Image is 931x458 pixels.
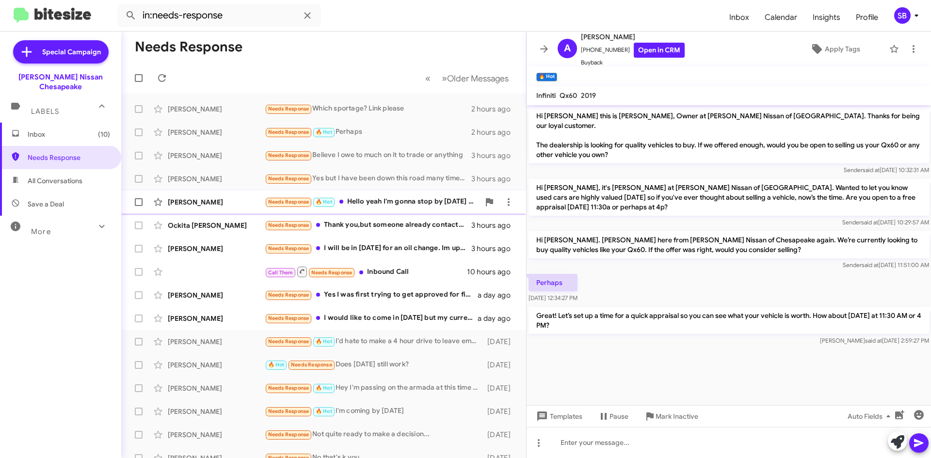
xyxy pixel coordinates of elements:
div: [DATE] [482,337,518,347]
span: Sender [DATE] 11:51:00 AM [843,261,929,268]
div: [PERSON_NAME] [168,104,265,114]
span: Needs Response [28,153,110,162]
span: Needs Response [268,338,309,345]
div: a day ago [478,290,518,300]
div: Does [DATE] still work? [265,359,482,370]
span: 🔥 Hot [316,338,332,345]
span: Older Messages [447,73,509,84]
div: [DATE] [482,360,518,370]
span: 🔥 Hot [316,408,332,414]
div: Ockita [PERSON_NAME] [168,221,265,230]
span: Needs Response [268,129,309,135]
a: Inbox [722,3,757,32]
span: Needs Response [268,292,309,298]
div: [PERSON_NAME] [168,360,265,370]
span: Inbox [28,129,110,139]
p: Hi [PERSON_NAME]. [PERSON_NAME] here from [PERSON_NAME] Nissan of Chesapeake again. We’re current... [529,231,929,258]
input: Search [117,4,321,27]
div: Yes but I have been down this road many times and came in and left with same car . [265,173,471,184]
div: 3 hours ago [471,151,518,160]
span: Needs Response [268,175,309,182]
div: 3 hours ago [471,221,518,230]
div: Thank you,but someone already contacted me and said I would need a cosigner [265,220,471,231]
span: More [31,227,51,236]
span: Needs Response [268,315,309,321]
span: Needs Response [268,408,309,414]
div: [PERSON_NAME] [168,197,265,207]
button: SB [886,7,920,24]
p: Hi [PERSON_NAME] this is [PERSON_NAME], Owner at [PERSON_NAME] Nissan of [GEOGRAPHIC_DATA]. Thank... [529,107,929,163]
div: [PERSON_NAME] [168,174,265,184]
span: 🔥 Hot [316,385,332,391]
a: Profile [848,3,886,32]
span: said at [865,337,882,344]
a: Special Campaign [13,40,109,63]
div: 2 hours ago [471,104,518,114]
span: 🔥 Hot [316,129,332,135]
span: [DATE] 12:34:27 PM [529,294,578,301]
span: « [425,72,431,84]
span: Pause [610,408,628,425]
span: Needs Response [268,222,309,228]
span: Special Campaign [42,47,101,57]
span: Qx60 [560,91,577,100]
span: Buyback [581,58,685,67]
span: [PERSON_NAME] [581,31,685,43]
span: Save a Deal [28,199,64,209]
button: Mark Inactive [636,408,706,425]
div: [PERSON_NAME] [168,290,265,300]
p: Great! Let’s set up a time for a quick appraisal so you can see what your vehicle is worth. How a... [529,307,929,334]
div: [PERSON_NAME] [168,337,265,347]
div: Which sportage? Link please [265,103,471,114]
button: Next [436,68,514,88]
span: Infiniti [536,91,556,100]
button: Previous [419,68,436,88]
span: 2019 [581,91,596,100]
button: Apply Tags [785,40,884,58]
div: [DATE] [482,407,518,416]
div: Yes I was first trying to get approved for financing [265,289,478,300]
span: 🔥 Hot [316,199,332,205]
div: [PERSON_NAME] [168,244,265,253]
div: [PERSON_NAME] [168,407,265,416]
span: Needs Response [268,385,309,391]
span: Labels [31,107,59,116]
div: I'd hate to make a 4 hour drive to leave empty handed so I'm skeptical [265,336,482,347]
p: Hi [PERSON_NAME], it's [PERSON_NAME] at [PERSON_NAME] Nissan of [GEOGRAPHIC_DATA]. Wanted to let ... [529,179,929,216]
p: Perhaps [529,274,578,291]
span: [PERSON_NAME] [DATE] 2:59:27 PM [820,337,929,344]
span: Templates [534,408,582,425]
span: Needs Response [268,245,309,252]
div: [PERSON_NAME] [168,430,265,440]
span: Sender [DATE] 10:29:57 AM [842,219,929,226]
span: [PHONE_NUMBER] [581,43,685,58]
span: Auto Fields [848,408,894,425]
span: 🔥 Hot [268,362,285,368]
div: [PERSON_NAME] [168,127,265,137]
div: 3 hours ago [471,174,518,184]
a: Insights [805,3,848,32]
span: said at [862,261,879,268]
a: Calendar [757,3,805,32]
div: Believe I owe to much on it to trade or anything [265,150,471,161]
a: Open in CRM [634,43,685,58]
div: Inbound Call [265,266,467,278]
span: Needs Response [268,152,309,158]
div: [DATE] [482,383,518,393]
span: Needs Response [268,199,309,205]
div: Not quite ready to make a decision... [265,429,482,440]
span: (10) [98,129,110,139]
button: Pause [590,408,636,425]
button: Templates [527,408,590,425]
span: All Conversations [28,176,82,186]
div: [PERSON_NAME] [168,314,265,323]
span: Needs Response [268,431,309,438]
nav: Page navigation example [420,68,514,88]
h1: Needs Response [135,39,242,55]
div: [PERSON_NAME] [168,383,265,393]
span: Needs Response [268,106,309,112]
span: said at [863,166,880,174]
span: Sender [DATE] 10:32:31 AM [844,166,929,174]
